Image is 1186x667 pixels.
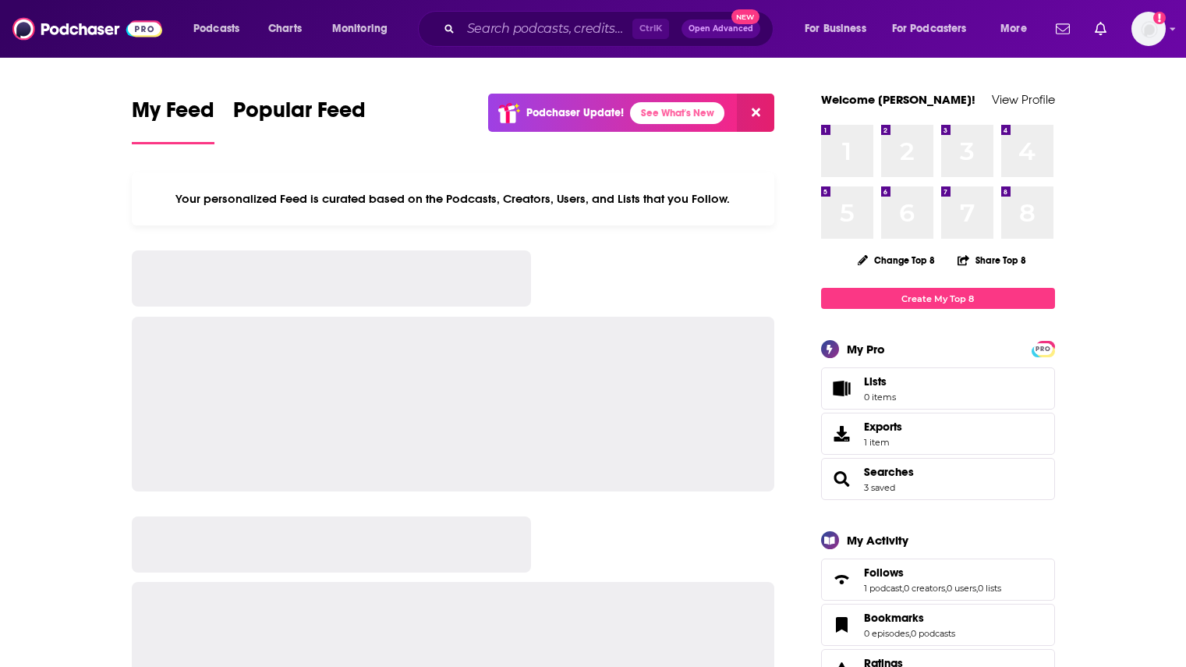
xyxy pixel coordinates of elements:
span: Logged in as cmand-s [1131,12,1166,46]
a: Bookmarks [864,611,955,625]
button: open menu [321,16,408,41]
button: Share Top 8 [957,245,1027,275]
span: , [909,628,911,639]
a: See What's New [630,102,724,124]
span: Monitoring [332,18,388,40]
div: My Pro [847,342,885,357]
span: Lists [864,374,896,388]
span: Charts [268,18,302,40]
div: My Activity [847,533,908,548]
a: Charts [258,16,311,41]
input: Search podcasts, credits, & more... [461,16,632,41]
svg: Add a profile image [1153,12,1166,24]
a: 0 podcasts [911,628,955,639]
span: My Feed [132,97,214,133]
a: Exports [821,413,1055,455]
span: For Business [805,18,866,40]
button: Change Top 8 [848,250,945,270]
a: 1 podcast [864,583,902,594]
a: Popular Feed [233,97,366,144]
span: Podcasts [193,18,239,40]
span: , [902,583,904,594]
div: Search podcasts, credits, & more... [433,11,788,47]
a: View Profile [992,92,1055,107]
a: 0 episodes [864,628,909,639]
a: Follows [827,569,858,591]
a: My Feed [132,97,214,144]
span: Open Advanced [689,25,753,33]
a: Lists [821,367,1055,410]
span: Ctrl K [632,19,669,39]
a: Follows [864,566,1001,580]
span: More [1000,18,1027,40]
span: Exports [864,420,902,434]
span: PRO [1034,343,1053,355]
a: PRO [1034,342,1053,354]
button: open menu [794,16,886,41]
img: User Profile [1131,12,1166,46]
span: Bookmarks [821,604,1055,646]
span: Lists [827,378,858,399]
a: Welcome [PERSON_NAME]! [821,92,975,107]
a: Show notifications dropdown [1089,16,1113,42]
div: Your personalized Feed is curated based on the Podcasts, Creators, Users, and Lists that you Follow. [132,172,775,225]
button: open menu [990,16,1046,41]
button: Open AdvancedNew [682,20,760,38]
a: Bookmarks [827,614,858,636]
img: Podchaser - Follow, Share and Rate Podcasts [12,14,162,44]
span: Follows [864,566,904,580]
span: , [976,583,978,594]
span: , [945,583,947,594]
a: Create My Top 8 [821,288,1055,309]
span: Lists [864,374,887,388]
span: 0 items [864,392,896,403]
button: open menu [182,16,260,41]
span: For Podcasters [892,18,967,40]
a: Searches [827,468,858,490]
span: New [731,9,759,24]
span: Popular Feed [233,97,366,133]
a: 0 users [947,583,976,594]
span: Follows [821,559,1055,601]
a: Searches [864,465,914,479]
button: open menu [882,16,990,41]
p: Podchaser Update! [526,106,624,119]
span: Searches [821,458,1055,500]
button: Show profile menu [1131,12,1166,46]
span: Exports [827,423,858,445]
a: 0 lists [978,583,1001,594]
span: Bookmarks [864,611,924,625]
a: 3 saved [864,482,895,493]
a: Show notifications dropdown [1050,16,1076,42]
span: 1 item [864,437,902,448]
a: 0 creators [904,583,945,594]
